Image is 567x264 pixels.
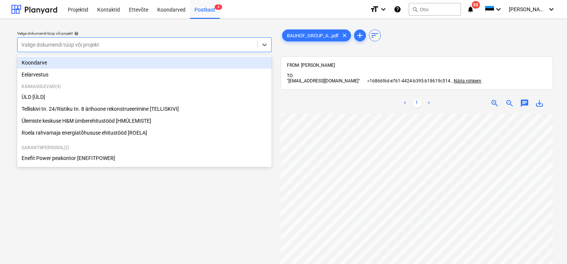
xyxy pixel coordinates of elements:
[287,78,450,84] span: "[EMAIL_ADDRESS][DOMAIN_NAME]" <16866f6d-e761-4424-b395-b18619c514
[17,164,272,176] div: Paldiski mnt 48a Tallinn [PALDISKI]
[394,5,401,14] i: Abikeskus
[17,115,272,127] div: Ülemiste keskuse H&M ümberehitustööd [HMÜLEMISTE]
[215,4,222,10] span: 4
[287,73,294,78] span: TO:
[412,6,418,12] span: search
[472,1,480,9] span: 88
[535,99,544,108] span: save_alt
[17,31,272,36] div: Valige dokumendi tüüp või projekt
[424,99,433,108] a: Next page
[287,63,335,68] span: FROM: [PERSON_NAME]
[17,57,272,69] div: Koondarve
[17,91,272,103] div: ÜLD [ÜLD]
[17,69,272,81] div: Eelarvestus
[412,99,421,108] a: Page 1 is your current page
[400,99,409,108] a: Previous page
[370,31,379,40] span: sort
[450,78,481,84] span: ...
[17,152,272,164] div: Enefit Power peakontor [ENEFITPOWER]
[467,5,474,14] i: notifications
[17,103,272,115] div: Telliskivi tn. 24/Ristiku tn. 8 ärihoone rekonstrueerimine [TELLISKIVI]
[490,99,499,108] span: zoom_in
[547,5,556,14] i: keyboard_arrow_down
[282,33,343,38] span: BAUHOF_GROUP_A...pdf
[340,31,349,40] span: clear
[379,5,388,14] i: keyboard_arrow_down
[520,99,529,108] span: chat
[409,3,461,16] button: Otsi
[17,164,272,176] div: [STREET_ADDRESS] [PALDISKI]
[509,6,546,12] span: [PERSON_NAME]
[73,31,79,36] span: help
[22,84,267,90] p: Käimasolevad ( 4 )
[494,5,503,14] i: keyboard_arrow_down
[282,29,351,41] div: BAUHOF_GROUP_A...pdf
[505,99,514,108] span: zoom_out
[22,145,267,151] p: Garantiiperioodil ( 2 )
[17,127,272,139] div: Roela rahvamaja energiatõhususe ehitustööd [ROELA]
[370,5,379,14] i: format_size
[454,78,481,84] span: Näita rohkem
[355,31,364,40] span: add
